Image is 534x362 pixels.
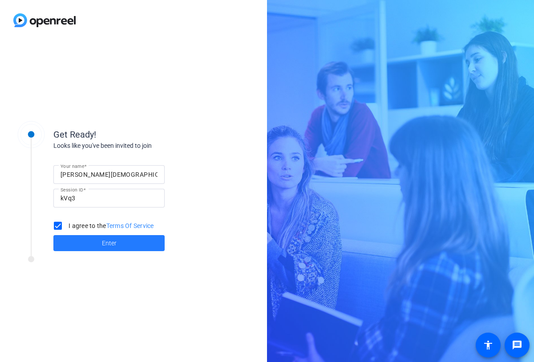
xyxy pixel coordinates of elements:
[61,163,84,169] mat-label: Your name
[61,187,83,192] mat-label: Session ID
[53,235,165,251] button: Enter
[512,340,522,350] mat-icon: message
[67,221,154,230] label: I agree to the
[106,222,154,229] a: Terms Of Service
[53,141,231,150] div: Looks like you've been invited to join
[483,340,494,350] mat-icon: accessibility
[53,128,231,141] div: Get Ready!
[102,239,117,248] span: Enter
